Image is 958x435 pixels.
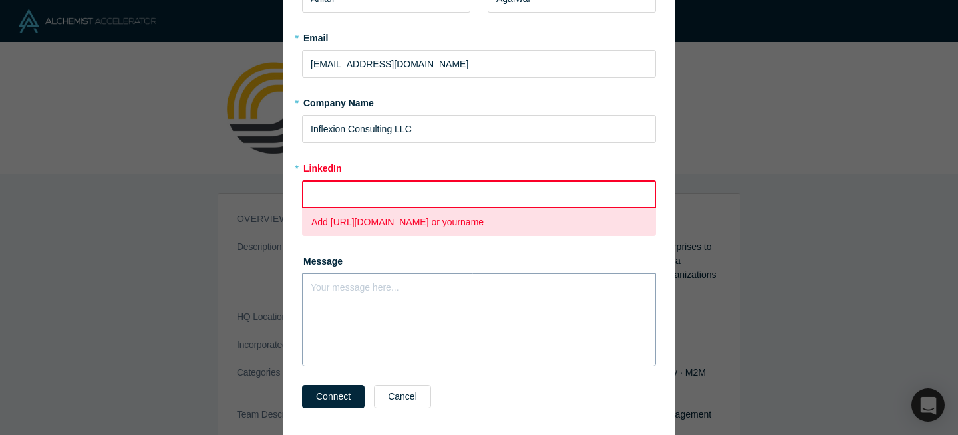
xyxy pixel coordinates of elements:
[302,92,656,110] label: Company Name
[311,278,647,292] div: rdw-editor
[302,385,365,408] button: Connect
[302,273,656,366] div: rdw-wrapper
[302,27,656,45] label: Email
[302,157,342,176] label: LinkedIn
[374,385,431,408] button: Cancel
[311,216,647,229] p: Add [URL][DOMAIN_NAME] or yourname
[302,250,656,269] label: Message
